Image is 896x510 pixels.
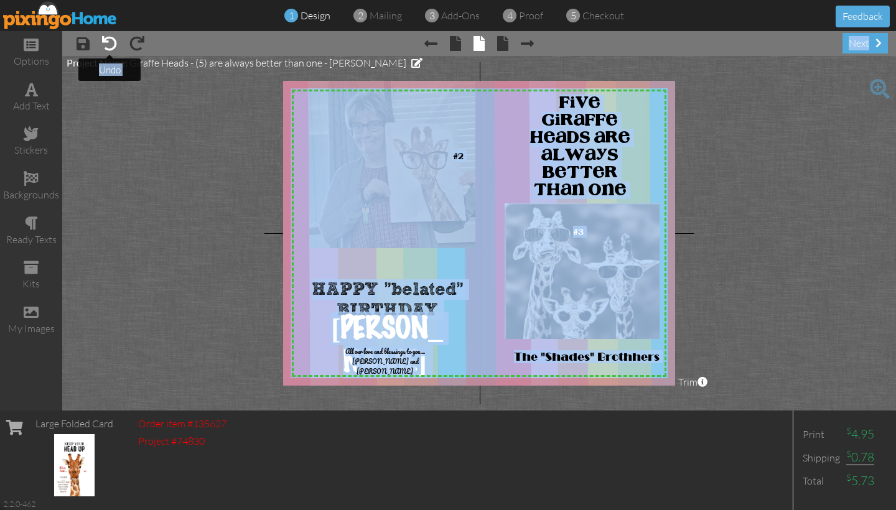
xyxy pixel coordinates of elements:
[800,446,843,469] td: Shipping
[505,203,660,339] img: 20201107-150524-2ae8760a121b-1000.jpg
[129,57,406,69] span: Giraffe Heads - (5) are always better than one - [PERSON_NAME]
[846,473,874,488] span: 5.73
[846,450,874,465] span: 0.78
[571,9,576,23] span: 5
[309,78,476,248] img: 20250910-025451-ca0f88f9e35b-1000.JPG
[99,64,121,76] tip-tip: undo
[352,356,419,376] span: [PERSON_NAME] and [PERSON_NAME]
[370,9,402,22] span: mailing
[67,57,128,68] span: Project Name:
[441,9,480,22] span: add-ons
[514,350,660,363] span: The "Shades" Brothhers
[337,300,438,320] span: BIRTHDAY
[573,226,584,237] span: #3
[836,6,890,27] button: Feedback
[429,9,435,23] span: 3
[54,434,94,496] img: 135625-1-1757557504831-ec7bf13fed4bdabc-qa.jpg
[301,9,330,22] span: design
[312,279,463,300] span: HAPPY "belated"
[345,346,425,356] span: All our love and blessings to you ...
[358,9,363,23] span: 2
[507,9,513,23] span: 4
[289,9,294,23] span: 1
[846,427,874,442] span: 4.95
[138,417,226,431] div: Order item #135627
[678,375,707,389] span: Trim
[281,73,711,503] img: 20181002-165621-023ccf22-1000.jpg
[138,434,226,448] div: Project #74830
[519,9,543,22] span: proof
[331,314,443,379] span: [PERSON_NAME]
[582,9,624,22] span: checkout
[800,470,843,493] td: Total
[846,425,851,436] sup: $
[530,96,630,198] span: FIVE GIRAFFE HEADS ARE ALWAYS BETTER THAN ONE
[3,1,118,29] img: pixingo logo
[3,498,35,509] div: 2.2.0-462
[842,33,888,53] div: next
[453,151,464,161] span: #2
[846,472,851,483] sup: $
[800,423,843,446] td: Print
[846,448,851,459] sup: $
[35,417,113,431] div: Large Folded Card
